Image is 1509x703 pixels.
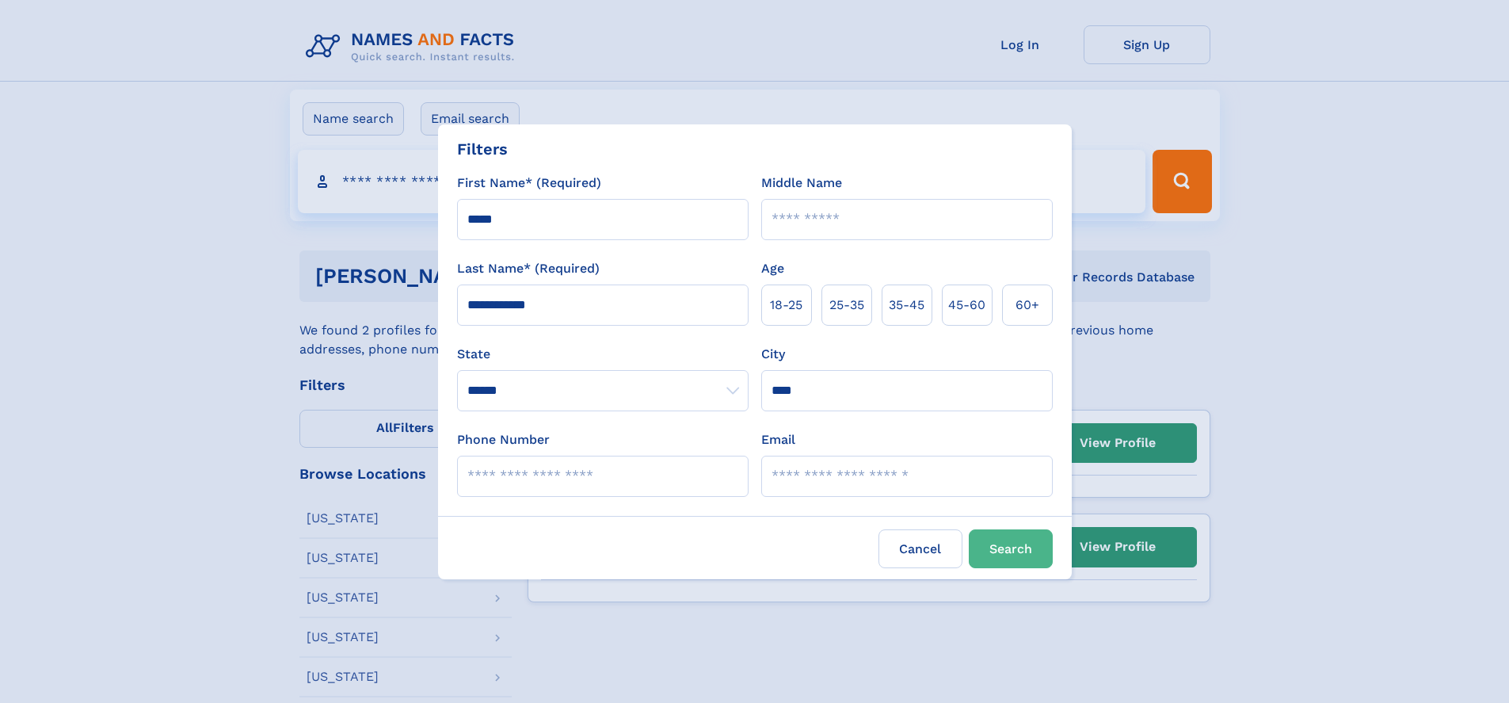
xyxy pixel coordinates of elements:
[761,430,795,449] label: Email
[457,174,601,193] label: First Name* (Required)
[889,296,924,315] span: 35‑45
[457,345,749,364] label: State
[457,137,508,161] div: Filters
[457,259,600,278] label: Last Name* (Required)
[770,296,802,315] span: 18‑25
[761,174,842,193] label: Middle Name
[761,259,784,278] label: Age
[948,296,985,315] span: 45‑60
[969,529,1053,568] button: Search
[878,529,962,568] label: Cancel
[829,296,864,315] span: 25‑35
[457,430,550,449] label: Phone Number
[1016,296,1039,315] span: 60+
[761,345,785,364] label: City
